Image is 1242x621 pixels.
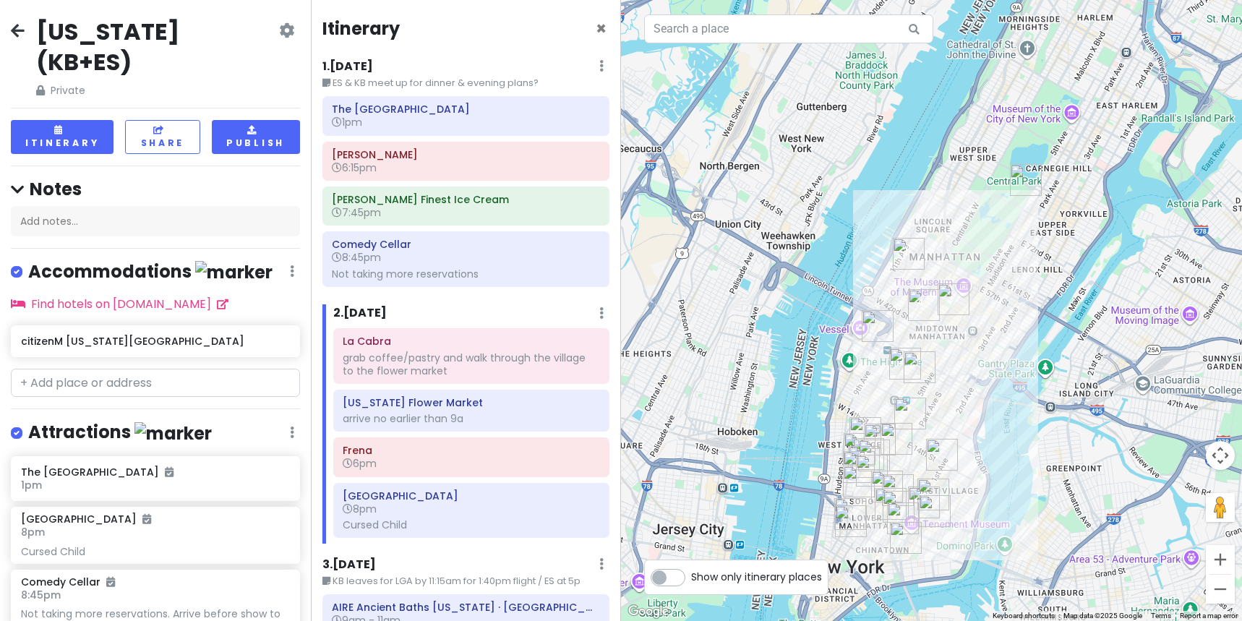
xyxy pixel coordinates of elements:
[21,575,115,588] h6: Comedy Cellar
[36,17,276,77] h2: [US_STATE] (KB+ES)
[1151,612,1171,620] a: Terms (opens in new tab)
[625,602,672,621] a: Open this area in Google Maps (opens a new window)
[322,557,376,573] h6: 3 . [DATE]
[21,513,151,526] h6: [GEOGRAPHIC_DATA]
[332,193,599,206] h6: Morgenstern’s Finest Ice Cream
[21,466,289,479] h6: The [GEOGRAPHIC_DATA]
[1206,493,1235,522] button: Drag Pegman onto the map to open Street View
[843,451,875,483] div: Charlie Bird
[908,487,940,518] div: Van Leeuwen Ice Cream
[322,76,610,90] small: ES & KB meet up for dinner & evening plans?
[852,438,884,470] div: Comedy Cellar
[332,160,377,175] span: 6:15pm
[843,466,875,497] div: Dominique Ansel Bakery
[848,446,880,478] div: Dante NYC
[333,306,387,321] h6: 2 . [DATE]
[343,502,377,516] span: 8pm
[332,148,599,161] h6: Charlie Bird
[882,474,914,506] div: L’Appartement Sézane
[644,14,933,43] input: Search a place
[1206,545,1235,574] button: Zoom in
[926,439,958,471] div: Hearth
[21,588,61,602] span: 8:45pm
[1063,612,1142,620] span: Map data ©2025 Google
[28,421,212,445] h4: Attractions
[938,283,969,315] div: MR. SUN
[11,296,228,312] a: Find hotels on [DOMAIN_NAME]
[322,59,373,74] h6: 1 . [DATE]
[691,569,822,585] span: Show only itinerary places
[21,478,42,492] span: 1pm
[1010,164,1042,196] div: The Metropolitan Museum of Art
[322,17,400,40] h4: Itinerary
[11,120,114,154] button: Itinerary
[332,115,362,129] span: 1pm
[106,577,115,587] i: Added to itinerary
[343,518,599,531] div: Cursed Child
[212,120,300,154] button: Publish
[864,424,896,455] div: Stumptown Coffee Roasters
[871,471,903,502] div: La Cabra
[343,444,599,457] h6: Frena
[844,433,875,465] div: Tacombi
[36,82,276,98] span: Private
[908,289,940,321] div: Lyric Theatre
[919,495,951,527] div: Cafe Skye
[343,351,599,377] div: grab coffee/pastry and walk through the village to the flower market
[21,335,289,348] h6: citizenM [US_STATE][GEOGRAPHIC_DATA]
[883,491,915,523] div: citizenM New York Bowery hotel
[889,348,921,380] div: New York Flower Market
[835,505,867,537] div: AIRE Ancient Baths New York · Tribeca
[1180,612,1238,620] a: Report a map error
[343,396,599,409] h6: New York Flower Market
[165,467,174,477] i: Added to itinerary
[142,514,151,524] i: Added to itinerary
[343,412,599,425] div: arrive no earlier than 9a
[904,351,935,383] div: Milk Bar
[11,178,300,200] h4: Notes
[875,488,907,520] div: Epistrophy
[887,502,919,534] div: The Mud Club New York City
[894,398,926,429] div: Tompkins Square Bagels
[332,238,599,251] h6: Comedy Cellar
[21,525,45,539] span: 8pm
[332,250,381,265] span: 8:45pm
[134,422,212,445] img: marker
[893,238,925,270] div: Frena
[125,120,200,154] button: Share
[596,17,607,40] span: Close itinerary
[195,261,273,283] img: marker
[343,335,599,348] h6: La Cabra
[625,602,672,621] img: Google
[332,267,599,280] div: Not taking more reservations
[1206,575,1235,604] button: Zoom out
[596,20,607,38] button: Close
[849,417,881,449] div: Jeffrey's Grocery
[332,205,381,220] span: 7:45pm
[332,601,599,614] h6: AIRE Ancient Baths New York · Tribeca
[917,479,949,510] div: Supper
[21,545,289,558] div: Cursed Child
[322,574,610,588] small: KB leaves for LGA by 11:15am for 1:40pm flight / ES at 5p
[834,498,866,530] div: Roxy Bar
[332,103,599,116] h6: The Metropolitan Museum of Art
[11,369,300,398] input: + Add place or address
[890,522,922,554] div: Bar Belly
[11,206,300,236] div: Add notes...
[993,611,1055,621] button: Keyboard shortcuts
[856,455,888,487] div: Morgenstern’s Finest Ice Cream
[881,423,912,455] div: Amorino Gelato - New York Greenwich Village
[343,456,377,471] span: 6pm
[28,260,273,284] h4: Accommodations
[343,489,599,502] h6: Lyric Theatre
[858,440,890,471] div: Springbone Kitchen
[862,310,894,342] div: Black Fox Coffee
[1206,441,1235,470] button: Map camera controls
